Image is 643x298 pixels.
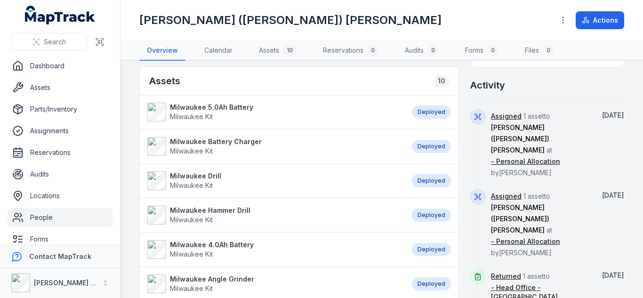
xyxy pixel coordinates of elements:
[8,78,113,97] a: Assets
[139,41,185,61] a: Overview
[487,45,498,56] div: 0
[367,45,378,56] div: 0
[491,192,522,201] a: Assigned
[8,100,113,119] a: Parts/Inventory
[170,181,213,189] span: Milwaukee Kit
[283,45,297,56] div: 10
[170,113,213,121] span: Milwaukee Kit
[412,105,451,119] div: Deployed
[602,191,624,199] span: [DATE]
[149,74,180,88] h2: Assets
[170,250,213,258] span: Milwaukee Kit
[412,277,451,290] div: Deployed
[8,208,113,227] a: People
[34,279,99,287] strong: [PERSON_NAME] Air
[8,165,113,184] a: Audits
[412,209,451,222] div: Deployed
[170,240,254,250] strong: Milwaukee 4.0Ah Battery
[8,121,113,140] a: Assignments
[44,37,66,47] span: Search
[491,112,522,121] a: Assigned
[576,11,624,29] button: Actions
[397,41,446,61] a: Audits0
[412,243,451,256] div: Deployed
[8,186,113,205] a: Locations
[147,103,402,121] a: Milwaukee 5.0Ah BatteryMilwaukee Kit
[434,74,449,88] div: 10
[147,240,402,259] a: Milwaukee 4.0Ah BatteryMilwaukee Kit
[25,6,96,24] a: MapTrack
[170,216,213,224] span: Milwaukee Kit
[470,79,505,92] h2: Activity
[602,191,624,199] time: 07/10/2025, 10:15:07 am
[29,252,91,260] strong: Contact MapTrack
[197,41,240,61] a: Calendar
[170,284,213,292] span: Milwaukee Kit
[517,41,562,61] a: Files0
[412,174,451,187] div: Deployed
[170,103,253,112] strong: Milwaukee 5.0Ah Battery
[491,192,560,257] span: 1 asset to at by [PERSON_NAME]
[251,41,304,61] a: Assets10
[11,33,87,51] button: Search
[147,137,402,156] a: Milwaukee Battery ChargerMilwaukee Kit
[139,13,442,28] h1: [PERSON_NAME] ([PERSON_NAME]) [PERSON_NAME]
[315,41,386,61] a: Reservations0
[170,171,221,181] strong: Milwaukee Drill
[491,237,560,246] a: - Personal Allocation
[602,111,624,119] time: 07/10/2025, 10:17:07 am
[170,147,213,155] span: Milwaukee Kit
[8,230,113,249] a: Forms
[147,274,402,293] a: Milwaukee Angle GrinderMilwaukee Kit
[491,203,549,234] span: [PERSON_NAME] ([PERSON_NAME]) [PERSON_NAME]
[170,274,254,284] strong: Milwaukee Angle Grinder
[8,143,113,162] a: Reservations
[147,171,402,190] a: Milwaukee DrillMilwaukee Kit
[147,206,402,225] a: Milwaukee Hammer DrillMilwaukee Kit
[602,271,624,279] span: [DATE]
[412,140,451,153] div: Deployed
[602,271,624,279] time: 07/10/2025, 10:14:07 am
[602,111,624,119] span: [DATE]
[491,112,560,177] span: 1 asset to at by [PERSON_NAME]
[458,41,506,61] a: Forms0
[491,272,521,281] a: Returned
[8,56,113,75] a: Dashboard
[170,206,250,215] strong: Milwaukee Hammer Drill
[543,45,554,56] div: 0
[491,157,560,166] a: - Personal Allocation
[491,123,549,154] span: [PERSON_NAME] ([PERSON_NAME]) [PERSON_NAME]
[427,45,439,56] div: 0
[170,137,262,146] strong: Milwaukee Battery Charger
